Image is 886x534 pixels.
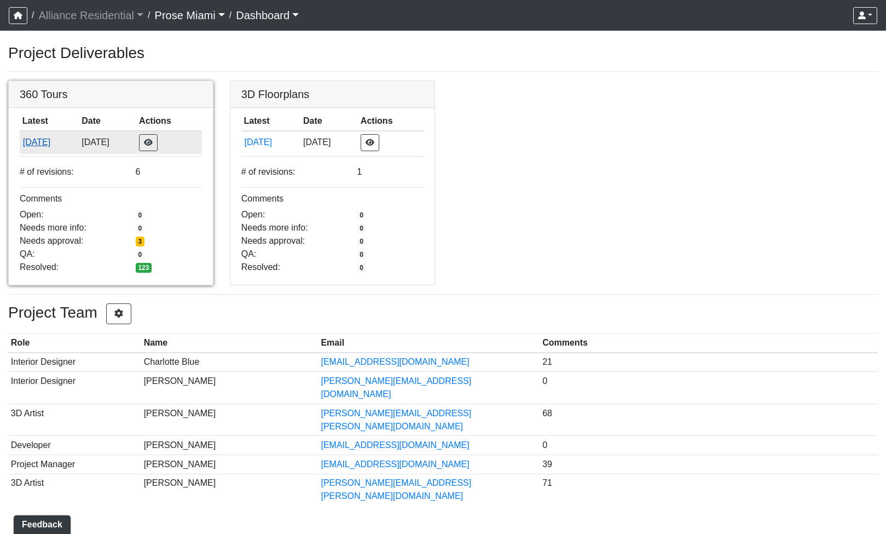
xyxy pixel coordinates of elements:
td: Developer [8,436,141,455]
td: 0 [540,372,878,404]
td: [PERSON_NAME] [141,455,319,474]
th: Comments [540,334,878,353]
iframe: Ybug feedback widget [8,512,73,534]
span: / [27,4,38,26]
a: [PERSON_NAME][EMAIL_ADDRESS][PERSON_NAME][DOMAIN_NAME] [321,478,471,501]
a: Dashboard [236,4,299,26]
td: Interior Designer [8,372,141,404]
th: Email [319,334,540,353]
td: [PERSON_NAME] [141,372,319,404]
td: wzsiTFksYuX9AS7WFzn8pE [241,131,300,154]
td: Interior Designer [8,353,141,372]
a: [EMAIL_ADDRESS][DOMAIN_NAME] [321,440,469,450]
td: vYLgsLqzwxVrMdejQeAm7x [20,131,79,154]
td: [PERSON_NAME] [141,436,319,455]
span: / [225,4,236,26]
td: Charlotte Blue [141,353,319,372]
td: [PERSON_NAME] [141,404,319,436]
button: [DATE] [244,135,298,150]
a: Alliance Residential [38,4,143,26]
button: [DATE] [22,135,77,150]
td: 3D Artist [8,404,141,436]
h3: Project Deliverables [8,44,878,62]
td: [PERSON_NAME] [141,474,319,506]
span: / [143,4,154,26]
td: 39 [540,455,878,474]
th: Name [141,334,319,353]
a: [EMAIL_ADDRESS][DOMAIN_NAME] [321,460,469,469]
a: [EMAIL_ADDRESS][DOMAIN_NAME] [321,357,469,366]
a: [PERSON_NAME][EMAIL_ADDRESS][DOMAIN_NAME] [321,376,471,399]
td: 21 [540,353,878,372]
h3: Project Team [8,303,878,324]
th: Role [8,334,141,353]
td: 0 [540,436,878,455]
td: 3D Artist [8,474,141,506]
td: 68 [540,404,878,436]
a: Prose Miami [155,4,225,26]
a: [PERSON_NAME][EMAIL_ADDRESS][PERSON_NAME][DOMAIN_NAME] [321,409,471,431]
td: 71 [540,474,878,506]
td: Project Manager [8,455,141,474]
